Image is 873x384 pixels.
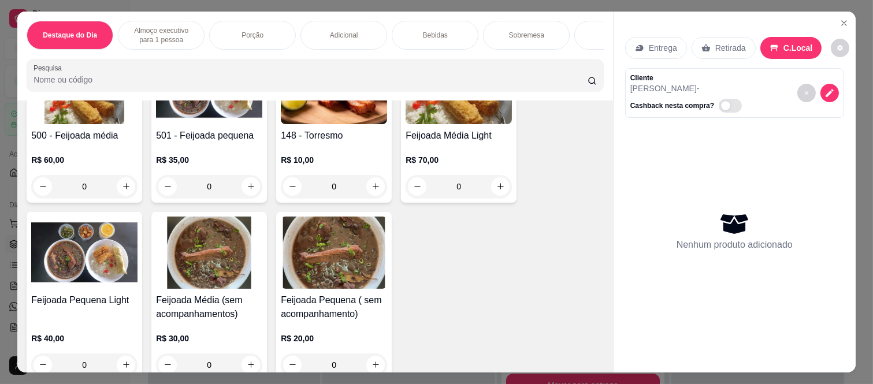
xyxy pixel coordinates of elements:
[34,74,588,85] input: Pesquisa
[156,293,262,321] h4: Feijoada Média (sem acompanhamentos)
[283,356,302,374] button: decrease-product-quantity
[242,31,263,40] p: Porção
[820,84,839,102] button: decrease-product-quantity
[34,63,66,73] label: Pesquisa
[156,217,262,289] img: product-image
[156,333,262,344] p: R$ 30,00
[509,31,544,40] p: Sobremesa
[283,177,302,196] button: decrease-product-quantity
[281,293,387,321] h4: Feijoada Pequena ( sem acompanhamento)
[31,154,138,166] p: R$ 60,00
[630,101,714,110] p: Cashback nesta compra?
[677,238,793,252] p: Nenhum produto adicionado
[34,356,52,374] button: decrease-product-quantity
[31,217,138,289] img: product-image
[831,39,849,57] button: decrease-product-quantity
[715,42,746,54] p: Retirada
[366,177,385,196] button: increase-product-quantity
[43,31,97,40] p: Destaque do Dia
[630,83,746,94] p: [PERSON_NAME] -
[835,14,853,32] button: Close
[408,177,426,196] button: decrease-product-quantity
[330,31,358,40] p: Adicional
[156,154,262,166] p: R$ 35,00
[31,129,138,143] h4: 500 - Feijoada média
[281,333,387,344] p: R$ 20,00
[281,129,387,143] h4: 148 - Torresmo
[158,356,177,374] button: decrease-product-quantity
[719,99,746,113] label: Automatic updates
[649,42,677,54] p: Entrega
[783,42,813,54] p: C.Local
[797,84,816,102] button: decrease-product-quantity
[281,217,387,289] img: product-image
[406,154,512,166] p: R$ 70,00
[128,26,195,44] p: Almoço executivo para 1 pessoa
[366,356,385,374] button: increase-product-quantity
[31,333,138,344] p: R$ 40,00
[156,129,262,143] h4: 501 - Feijoada pequena
[281,154,387,166] p: R$ 10,00
[117,356,135,374] button: increase-product-quantity
[406,129,512,143] h4: Feijoada Média Light
[630,73,746,83] p: Cliente
[491,177,510,196] button: increase-product-quantity
[242,356,260,374] button: increase-product-quantity
[423,31,448,40] p: Bebidas
[31,293,138,307] h4: Feijoada Pequena Light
